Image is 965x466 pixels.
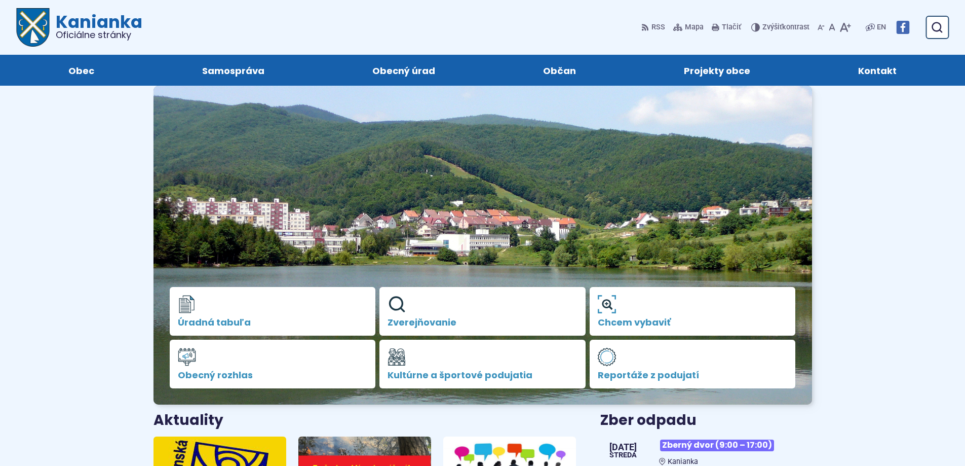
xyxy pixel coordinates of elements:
[388,370,577,380] span: Kultúrne a športové podujatia
[710,17,743,38] button: Tlačiť
[877,21,886,33] span: EN
[178,370,368,380] span: Obecný rozhlas
[598,370,788,380] span: Reportáže z podujatí
[24,55,138,86] a: Obec
[202,55,264,86] span: Samospráva
[651,21,665,33] span: RSS
[609,452,637,459] span: streda
[328,55,479,86] a: Obecný úrad
[170,287,376,336] a: Úradná tabuľa
[815,55,941,86] a: Kontakt
[858,55,897,86] span: Kontakt
[751,17,812,38] button: Zvýšiťkontrast
[68,55,94,86] span: Obec
[499,55,620,86] a: Občan
[875,21,888,33] a: EN
[379,340,586,388] a: Kultúrne a športové podujatia
[685,21,704,33] span: Mapa
[16,8,50,47] img: Prejsť na domovskú stránku
[722,23,741,32] span: Tlačiť
[16,8,142,47] a: Logo Kanianka, prejsť na domovskú stránku.
[609,443,637,452] span: [DATE]
[816,17,827,38] button: Zmenšiť veľkosť písma
[660,440,774,451] span: Zberný dvor (9:00 – 17:00)
[590,340,796,388] a: Reportáže z podujatí
[668,457,698,466] span: Kanianka
[590,287,796,336] a: Chcem vybaviť
[153,413,223,428] h3: Aktuality
[640,55,794,86] a: Projekty obce
[543,55,576,86] span: Občan
[56,30,142,40] span: Oficiálne stránky
[641,17,667,38] a: RSS
[837,17,853,38] button: Zväčšiť veľkosť písma
[600,413,812,428] h3: Zber odpadu
[762,23,782,31] span: Zvýšiť
[170,340,376,388] a: Obecný rozhlas
[896,21,909,34] img: Prejsť na Facebook stránku
[827,17,837,38] button: Nastaviť pôvodnú veľkosť písma
[372,55,435,86] span: Obecný úrad
[598,317,788,328] span: Chcem vybaviť
[762,23,809,32] span: kontrast
[600,436,812,466] a: Zberný dvor (9:00 – 17:00) Kanianka [DATE] streda
[684,55,750,86] span: Projekty obce
[671,17,706,38] a: Mapa
[50,13,142,40] h1: Kanianka
[178,317,368,328] span: Úradná tabuľa
[158,55,308,86] a: Samospráva
[388,317,577,328] span: Zverejňovanie
[379,287,586,336] a: Zverejňovanie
